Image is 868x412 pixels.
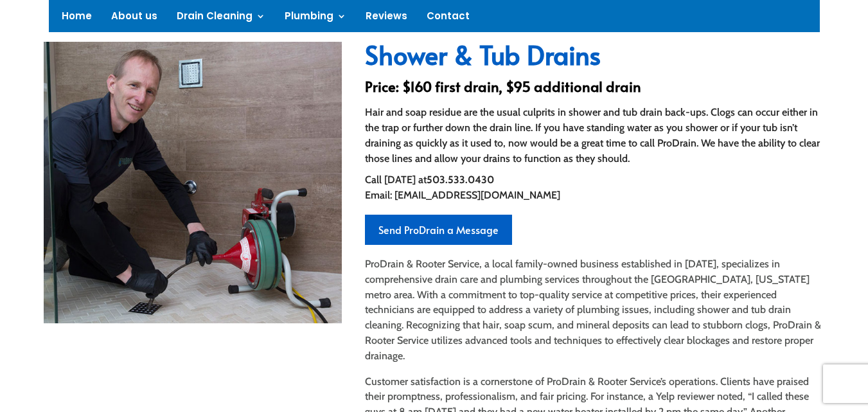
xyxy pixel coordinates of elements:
a: Plumbing [285,12,346,26]
p: Hair and soap residue are the usual culprits in shower and tub drain back-ups. Clogs can occur ei... [365,105,824,166]
img: tyler-drain_0 [44,42,342,323]
p: ProDrain & Rooter Service, a local family-owned business established in [DATE], specializes in co... [365,256,824,374]
span: Call [DATE] at [365,174,427,186]
a: Home [62,12,92,26]
a: Drain Cleaning [177,12,265,26]
strong: 503.533.0430 [427,174,494,186]
a: About us [111,12,157,26]
a: Reviews [366,12,407,26]
h2: Shower & Tub Drains [365,42,824,74]
span: Email: [EMAIL_ADDRESS][DOMAIN_NAME] [365,189,560,201]
h3: Price: $160 first drain, $95 additional drain [365,79,824,100]
a: Send ProDrain a Message [365,215,512,245]
a: Contact [427,12,470,26]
